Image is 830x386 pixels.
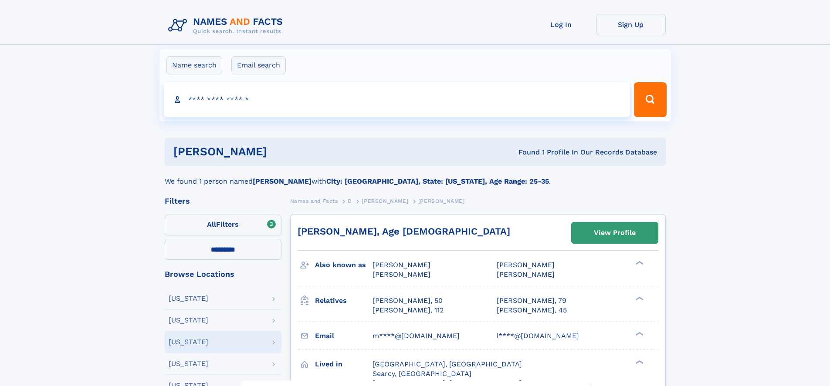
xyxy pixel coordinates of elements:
span: [PERSON_NAME] [373,261,430,269]
a: [PERSON_NAME], 50 [373,296,443,305]
a: [PERSON_NAME], 45 [497,305,567,315]
h3: Email [315,329,373,343]
div: [US_STATE] [169,317,208,324]
span: Searcy, [GEOGRAPHIC_DATA] [373,369,471,378]
div: ❯ [634,359,644,365]
div: [US_STATE] [169,360,208,367]
a: Sign Up [596,14,666,35]
a: D [348,195,352,206]
div: [US_STATE] [169,295,208,302]
a: Names and Facts [290,195,338,206]
span: [PERSON_NAME] [418,198,465,204]
div: ❯ [634,295,644,301]
div: View Profile [594,223,636,243]
label: Filters [165,215,281,235]
a: [PERSON_NAME], Age [DEMOGRAPHIC_DATA] [298,226,510,237]
button: Search Button [634,82,666,117]
h1: [PERSON_NAME] [173,146,393,157]
div: ❯ [634,260,644,266]
h3: Lived in [315,357,373,372]
a: [PERSON_NAME], 79 [497,296,566,305]
b: [PERSON_NAME] [253,177,312,185]
label: Email search [231,56,286,74]
a: Log In [526,14,596,35]
span: [PERSON_NAME] [497,261,555,269]
div: Filters [165,197,281,205]
a: View Profile [572,222,658,243]
div: ❯ [634,331,644,336]
a: [PERSON_NAME], 112 [373,305,444,315]
span: D [348,198,352,204]
span: [PERSON_NAME] [373,270,430,279]
div: Browse Locations [165,270,281,278]
div: Found 1 Profile In Our Records Database [393,148,657,157]
h3: Relatives [315,293,373,308]
div: We found 1 person named with . [165,166,666,187]
h3: Also known as [315,258,373,272]
span: [PERSON_NAME] [497,270,555,279]
input: search input [164,82,630,117]
label: Name search [166,56,222,74]
span: [PERSON_NAME] [362,198,408,204]
img: Logo Names and Facts [165,14,290,37]
span: [GEOGRAPHIC_DATA], [GEOGRAPHIC_DATA] [373,360,522,368]
a: [PERSON_NAME] [362,195,408,206]
b: City: [GEOGRAPHIC_DATA], State: [US_STATE], Age Range: 25-35 [326,177,549,185]
div: [US_STATE] [169,339,208,346]
span: All [207,220,216,228]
